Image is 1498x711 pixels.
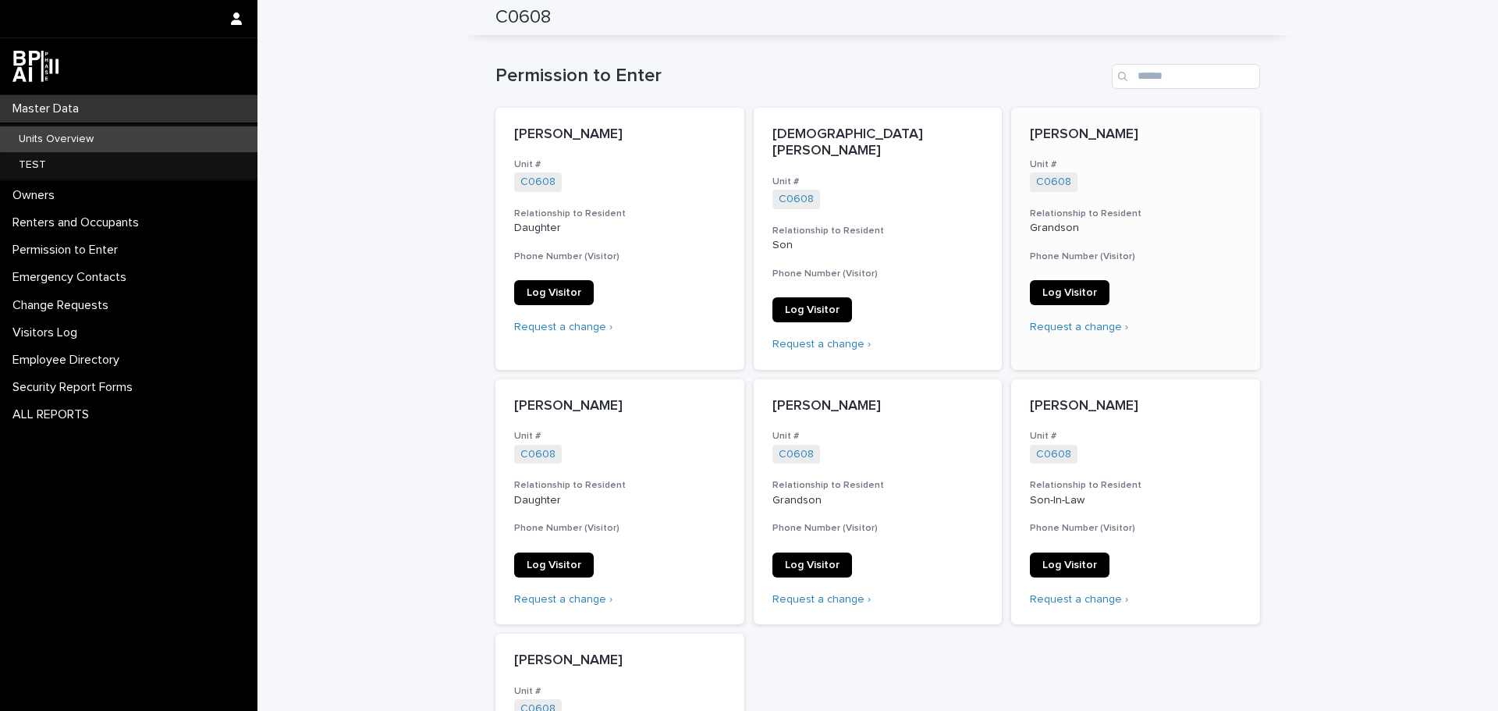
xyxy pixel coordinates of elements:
[527,287,581,298] span: Log Visitor
[1030,522,1241,535] h3: Phone Number (Visitor)
[514,594,612,605] a: Request a change ›
[520,176,556,189] a: C0608
[6,270,139,285] p: Emergency Contacts
[1030,430,1241,443] h3: Unit #
[6,380,145,395] p: Security Report Forms
[772,268,984,280] h3: Phone Number (Visitor)
[1042,560,1097,571] span: Log Visitor
[514,494,726,507] p: Daughter
[1030,208,1241,220] h3: Relationship to Resident
[514,126,726,144] p: [PERSON_NAME]
[772,297,852,322] a: Log Visitor
[772,398,984,415] p: [PERSON_NAME]
[1011,108,1260,370] a: [PERSON_NAME]Unit #C0608 Relationship to ResidentGrandsonPhone Number (Visitor)Log VisitorRequest...
[785,560,840,571] span: Log Visitor
[6,243,130,258] p: Permission to Enter
[754,379,1003,625] a: [PERSON_NAME]Unit #C0608 Relationship to ResidentGrandsonPhone Number (Visitor)Log VisitorRequest...
[6,101,91,116] p: Master Data
[1030,553,1109,578] a: Log Visitor
[754,108,1003,370] a: [DEMOGRAPHIC_DATA][PERSON_NAME]Unit #C0608 Relationship to ResidentSonPhone Number (Visitor)Log V...
[495,108,744,370] a: [PERSON_NAME]Unit #C0608 Relationship to ResidentDaughterPhone Number (Visitor)Log VisitorRequest...
[779,448,814,461] a: C0608
[772,225,984,237] h3: Relationship to Resident
[514,479,726,492] h3: Relationship to Resident
[1042,287,1097,298] span: Log Visitor
[1030,322,1128,332] a: Request a change ›
[1030,251,1241,263] h3: Phone Number (Visitor)
[772,126,984,160] p: [DEMOGRAPHIC_DATA][PERSON_NAME]
[6,188,67,203] p: Owners
[514,222,726,235] p: Daughter
[772,239,984,252] p: Son
[514,251,726,263] h3: Phone Number (Visitor)
[1030,158,1241,171] h3: Unit #
[1030,494,1241,507] p: Son-In-Law
[772,176,984,188] h3: Unit #
[1030,479,1241,492] h3: Relationship to Resident
[6,298,121,313] p: Change Requests
[527,560,581,571] span: Log Visitor
[514,280,594,305] a: Log Visitor
[495,379,744,625] a: [PERSON_NAME]Unit #C0608 Relationship to ResidentDaughterPhone Number (Visitor)Log VisitorRequest...
[6,325,90,340] p: Visitors Log
[1030,126,1241,144] p: [PERSON_NAME]
[6,215,151,230] p: Renters and Occupants
[514,522,726,535] h3: Phone Number (Visitor)
[514,208,726,220] h3: Relationship to Resident
[1030,222,1241,235] p: Grandson
[779,193,814,206] a: C0608
[520,448,556,461] a: C0608
[785,304,840,315] span: Log Visitor
[514,398,726,415] p: [PERSON_NAME]
[12,51,59,82] img: dwgmcNfxSF6WIOOXiGgu
[772,479,984,492] h3: Relationship to Resident
[1030,398,1241,415] p: [PERSON_NAME]
[772,430,984,443] h3: Unit #
[1030,280,1109,305] a: Log Visitor
[1112,64,1260,89] input: Search
[1030,594,1128,605] a: Request a change ›
[514,685,726,698] h3: Unit #
[514,430,726,443] h3: Unit #
[495,6,551,29] h2: C0608
[772,522,984,535] h3: Phone Number (Visitor)
[1011,379,1260,625] a: [PERSON_NAME]Unit #C0608 Relationship to ResidentSon-In-LawPhone Number (Visitor)Log VisitorReque...
[6,133,106,146] p: Units Overview
[772,494,984,507] p: Grandson
[514,322,612,332] a: Request a change ›
[6,353,132,368] p: Employee Directory
[772,339,871,350] a: Request a change ›
[6,407,101,422] p: ALL REPORTS
[772,594,871,605] a: Request a change ›
[1036,448,1071,461] a: C0608
[514,553,594,578] a: Log Visitor
[514,158,726,171] h3: Unit #
[495,65,1106,87] h1: Permission to Enter
[1036,176,1071,189] a: C0608
[772,553,852,578] a: Log Visitor
[514,652,726,670] p: [PERSON_NAME]
[6,158,59,172] p: TEST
